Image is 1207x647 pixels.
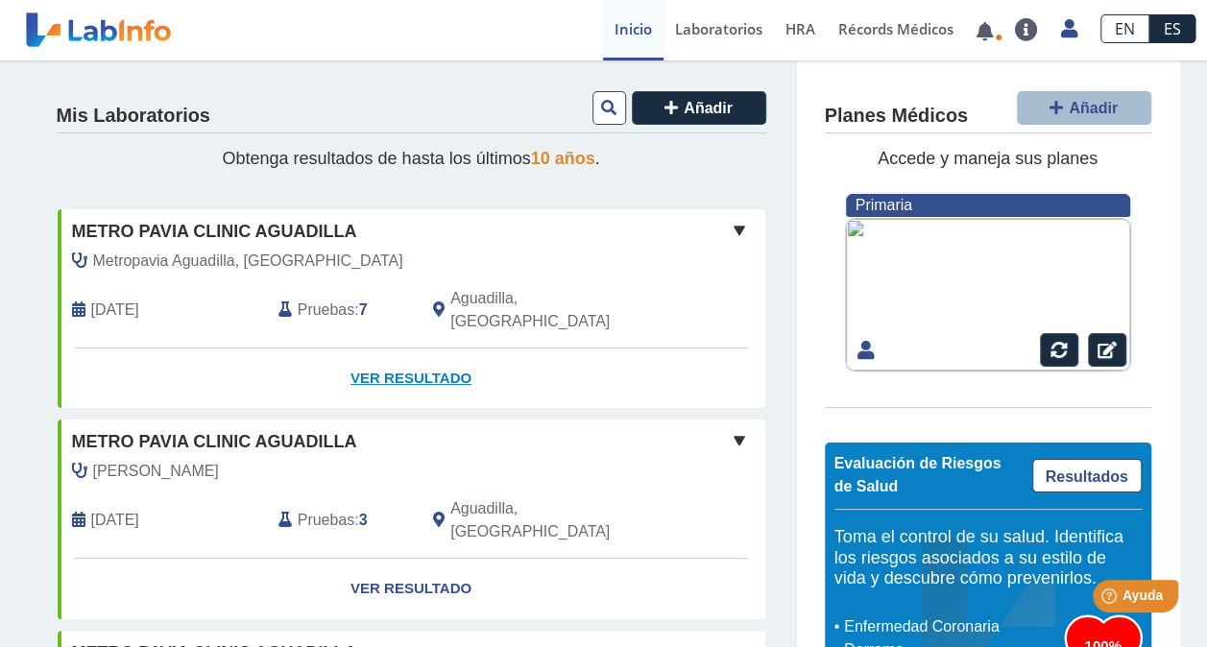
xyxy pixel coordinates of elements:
[834,455,1002,494] span: Evaluación de Riesgos de Salud
[222,149,599,168] span: Obtenga resultados de hasta los últimos .
[1036,572,1186,626] iframe: Help widget launcher
[1149,14,1195,43] a: ES
[450,287,663,333] span: Aguadilla, PR
[684,100,733,116] span: Añadir
[359,512,368,528] b: 3
[359,301,368,318] b: 7
[856,197,912,213] span: Primaria
[878,149,1098,168] span: Accede y maneja sus planes
[825,105,968,128] h4: Planes Médicos
[1017,91,1151,125] button: Añadir
[93,460,219,483] span: Ortiz, Stephanie
[93,250,403,273] span: Metropavia Aguadilla, Laborato
[298,509,354,532] span: Pruebas
[57,105,210,128] h4: Mis Laboratorios
[785,19,815,38] span: HRA
[839,615,1065,638] li: Enfermedad Coronaria
[1032,459,1142,492] a: Resultados
[1069,100,1118,116] span: Añadir
[450,497,663,543] span: Aguadilla, PR
[72,219,357,245] span: Metro Pavia Clinic Aguadilla
[264,287,419,333] div: :
[531,149,595,168] span: 10 años
[91,299,139,322] span: 2025-08-12
[72,429,357,455] span: Metro Pavia Clinic Aguadilla
[58,559,765,619] a: Ver Resultado
[632,91,766,125] button: Añadir
[264,497,419,543] div: :
[1100,14,1149,43] a: EN
[834,527,1142,589] h5: Toma el control de su salud. Identifica los riesgos asociados a su estilo de vida y descubre cómo...
[91,509,139,532] span: 2024-05-09
[298,299,354,322] span: Pruebas
[58,348,765,409] a: Ver Resultado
